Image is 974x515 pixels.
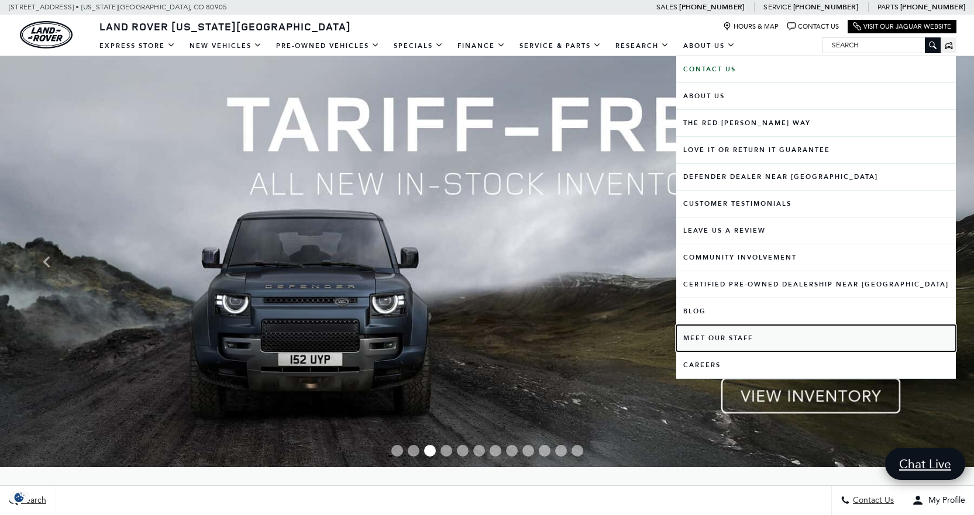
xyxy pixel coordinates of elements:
[656,3,677,11] span: Sales
[506,445,518,457] span: Go to slide 8
[793,2,858,12] a: [PHONE_NUMBER]
[763,3,791,11] span: Service
[539,445,550,457] span: Go to slide 10
[99,19,351,33] span: Land Rover [US_STATE][GEOGRAPHIC_DATA]
[679,2,744,12] a: [PHONE_NUMBER]
[676,271,956,298] a: Certified Pre-Owned Dealership near [GEOGRAPHIC_DATA]
[676,325,956,351] a: Meet Our Staff
[893,456,957,472] span: Chat Live
[676,83,956,109] a: About Us
[676,164,956,190] a: Defender Dealer near [GEOGRAPHIC_DATA]
[92,19,358,33] a: Land Rover [US_STATE][GEOGRAPHIC_DATA]
[424,445,436,457] span: Go to slide 3
[457,445,469,457] span: Go to slide 5
[877,3,899,11] span: Parts
[20,21,73,49] a: land-rover
[676,352,956,378] a: Careers
[903,486,974,515] button: Open user profile menu
[35,244,58,279] div: Previous
[885,448,965,480] a: Chat Live
[608,36,676,56] a: Research
[391,445,403,457] span: Go to slide 1
[440,445,452,457] span: Go to slide 4
[683,65,736,74] b: Contact Us
[6,491,33,503] section: Click to Open Cookie Consent Modal
[853,22,951,31] a: Visit Our Jaguar Website
[676,56,956,82] a: Contact Us
[676,110,956,136] a: The Red [PERSON_NAME] Way
[92,36,742,56] nav: Main Navigation
[20,21,73,49] img: Land Rover
[522,445,534,457] span: Go to slide 9
[572,445,583,457] span: Go to slide 12
[924,496,965,506] span: My Profile
[676,137,956,163] a: Love It or Return It Guarantee
[92,36,183,56] a: EXPRESS STORE
[823,38,940,52] input: Search
[676,217,956,244] a: Leave Us A Review
[512,36,608,56] a: Service & Parts
[676,36,742,56] a: About Us
[269,36,387,56] a: Pre-Owned Vehicles
[387,36,450,56] a: Specials
[450,36,512,56] a: Finance
[6,491,33,503] img: Opt-Out Icon
[676,244,956,271] a: Community Involvement
[676,298,956,324] a: Blog
[490,445,501,457] span: Go to slide 7
[9,3,227,11] a: [STREET_ADDRESS] • [US_STATE][GEOGRAPHIC_DATA], CO 80905
[555,445,567,457] span: Go to slide 11
[473,445,485,457] span: Go to slide 6
[787,22,839,31] a: Contact Us
[183,36,269,56] a: New Vehicles
[676,191,956,217] a: Customer Testimonials
[900,2,965,12] a: [PHONE_NUMBER]
[723,22,779,31] a: Hours & Map
[850,496,894,506] span: Contact Us
[408,445,419,457] span: Go to slide 2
